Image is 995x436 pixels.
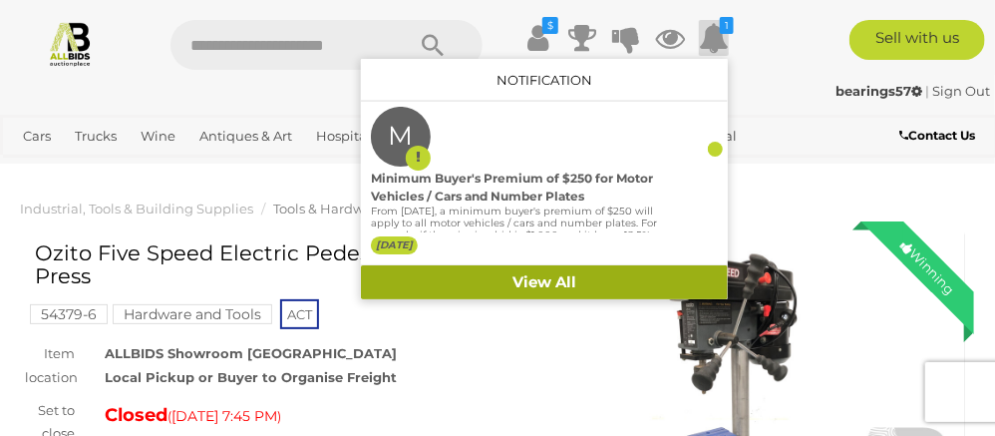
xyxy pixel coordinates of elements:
[10,342,90,389] div: Item location
[191,120,300,153] a: Antiques & Art
[849,20,985,60] a: Sell with us
[113,306,272,322] a: Hardware and Tools
[227,153,385,186] a: [GEOGRAPHIC_DATA]
[835,83,925,99] a: bearings57
[35,241,471,287] h1: Ozito Five Speed Electric Pedestal Drill Press
[171,407,277,425] span: [DATE] 7:45 PM
[105,345,397,361] strong: ALLBIDS Showroom [GEOGRAPHIC_DATA]
[20,201,253,217] a: Industrial, Tools & Building Supplies
[15,120,59,153] a: Cars
[280,299,319,329] span: ACT
[67,120,125,153] a: Trucks
[371,236,418,254] label: [DATE]
[105,369,397,385] strong: Local Pickup or Buyer to Organise Freight
[899,125,980,147] a: Contact Us
[882,221,974,313] div: Winning
[105,404,167,426] strong: Closed
[361,265,728,300] a: View All
[30,306,108,322] a: 54379-6
[542,17,558,34] i: $
[932,83,990,99] a: Sign Out
[835,83,922,99] strong: bearings57
[388,107,413,167] label: M
[699,20,729,56] a: 1
[113,304,272,324] mark: Hardware and Tools
[273,201,385,217] a: Tools & Hardware
[163,153,219,186] a: Sports
[925,83,929,99] span: |
[523,20,553,56] a: $
[371,206,658,301] p: From [DATE], a minimum buyer's premium of $250 will apply to all motor vehicles / cars and number...
[101,153,155,186] a: Office
[133,120,183,153] a: Wine
[15,153,93,186] a: Jewellery
[497,72,592,88] a: Notification
[371,170,658,206] div: Minimum Buyer's Premium of $250 for Motor Vehicles / Cars and Number Plates
[308,120,395,153] a: Hospitality
[30,304,108,324] mark: 54379-6
[383,20,483,70] button: Search
[47,20,94,67] img: Allbids.com.au
[720,17,734,34] i: 1
[899,128,975,143] b: Contact Us
[167,408,281,424] span: ( )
